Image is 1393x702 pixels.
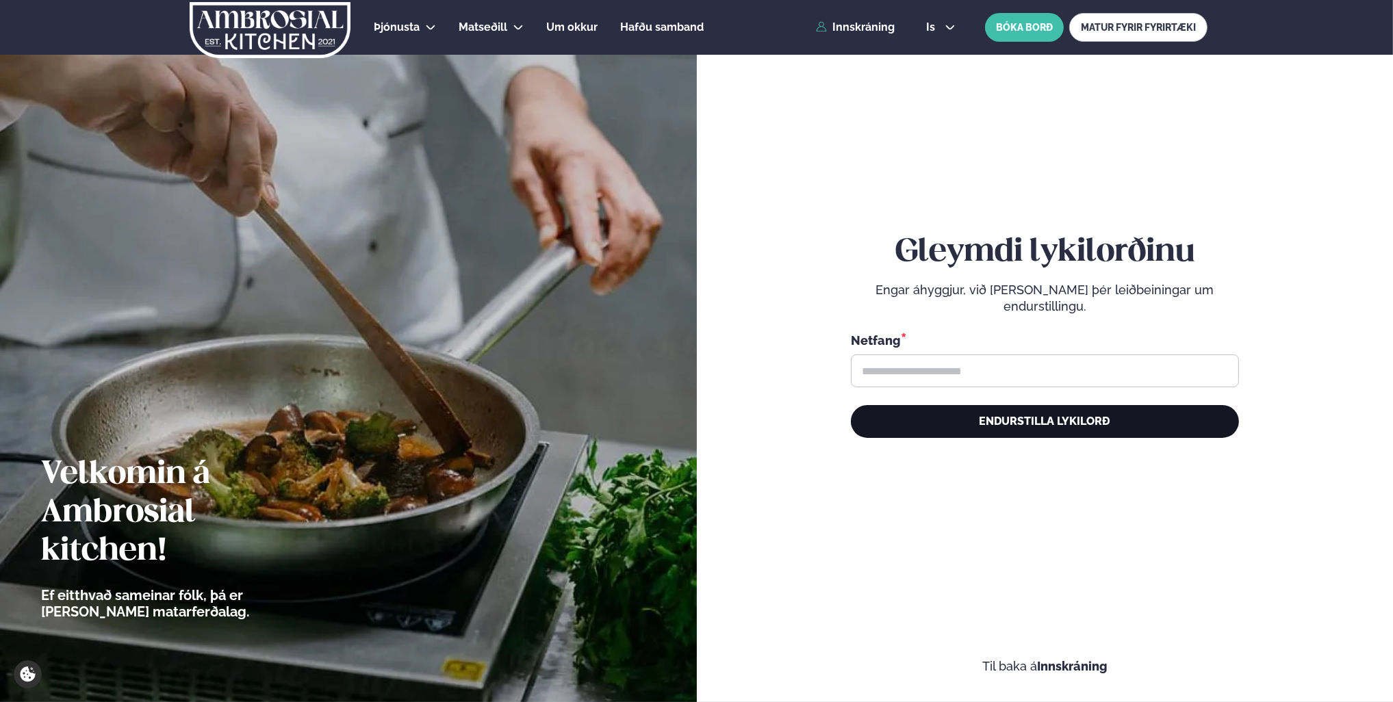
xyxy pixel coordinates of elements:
[459,21,507,34] span: Matseðill
[851,282,1239,315] p: Engar áhyggjur, við [PERSON_NAME] þér leiðbeiningar um endurstillingu.
[546,21,598,34] span: Um okkur
[738,658,1353,675] p: Til baka á
[620,21,704,34] span: Hafðu samband
[459,19,507,36] a: Matseðill
[41,456,325,571] h2: Velkomin á Ambrosial kitchen!
[41,587,325,620] p: Ef eitthvað sameinar fólk, þá er [PERSON_NAME] matarferðalag.
[851,405,1239,438] button: Endurstilla lykilorð
[14,660,42,688] a: Cookie settings
[1037,659,1108,673] a: Innskráning
[926,22,939,33] span: is
[915,22,967,33] button: is
[1069,13,1207,42] a: MATUR FYRIR FYRIRTÆKI
[374,21,420,34] span: Þjónusta
[546,19,598,36] a: Um okkur
[374,19,420,36] a: Þjónusta
[851,331,1239,349] div: Netfang
[851,233,1239,272] h2: Gleymdi lykilorðinu
[985,13,1064,42] button: BÓKA BORÐ
[620,19,704,36] a: Hafðu samband
[188,2,352,58] img: logo
[816,21,895,34] a: Innskráning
